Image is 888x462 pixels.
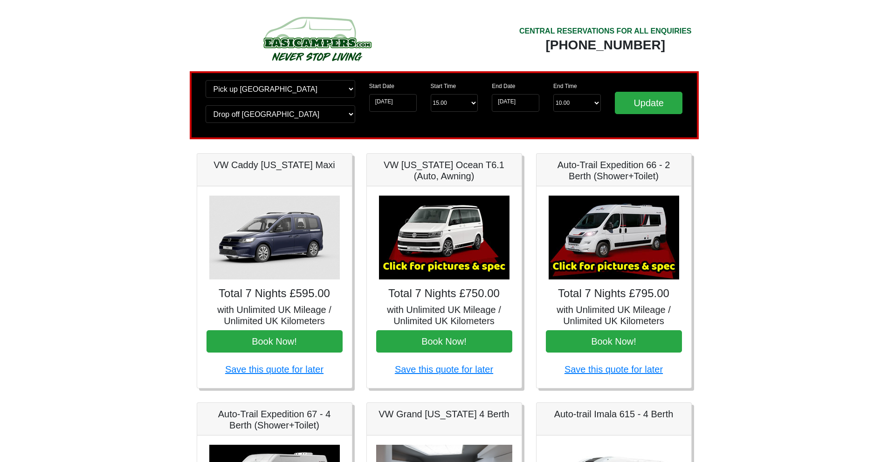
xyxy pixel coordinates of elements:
[431,82,456,90] label: Start Time
[395,364,493,374] a: Save this quote for later
[376,330,512,353] button: Book Now!
[492,94,539,112] input: Return Date
[546,287,682,300] h4: Total 7 Nights £795.00
[615,92,683,114] input: Update
[546,330,682,353] button: Book Now!
[207,287,343,300] h4: Total 7 Nights £595.00
[546,408,682,420] h5: Auto-trail Imala 615 - 4 Berth
[546,159,682,182] h5: Auto-Trail Expedition 66 - 2 Berth (Shower+Toilet)
[376,304,512,326] h5: with Unlimited UK Mileage / Unlimited UK Kilometers
[225,364,324,374] a: Save this quote for later
[492,82,515,90] label: End Date
[553,82,577,90] label: End Time
[228,13,406,64] img: campers-checkout-logo.png
[209,196,340,279] img: VW Caddy California Maxi
[376,159,512,182] h5: VW [US_STATE] Ocean T6.1 (Auto, Awning)
[564,364,663,374] a: Save this quote for later
[207,408,343,431] h5: Auto-Trail Expedition 67 - 4 Berth (Shower+Toilet)
[519,26,692,37] div: CENTRAL RESERVATIONS FOR ALL ENQUIRIES
[549,196,679,279] img: Auto-Trail Expedition 66 - 2 Berth (Shower+Toilet)
[207,159,343,170] h5: VW Caddy [US_STATE] Maxi
[376,287,512,300] h4: Total 7 Nights £750.00
[379,196,509,279] img: VW California Ocean T6.1 (Auto, Awning)
[207,330,343,353] button: Book Now!
[369,94,417,112] input: Start Date
[369,82,394,90] label: Start Date
[207,304,343,326] h5: with Unlimited UK Mileage / Unlimited UK Kilometers
[519,37,692,54] div: [PHONE_NUMBER]
[376,408,512,420] h5: VW Grand [US_STATE] 4 Berth
[546,304,682,326] h5: with Unlimited UK Mileage / Unlimited UK Kilometers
